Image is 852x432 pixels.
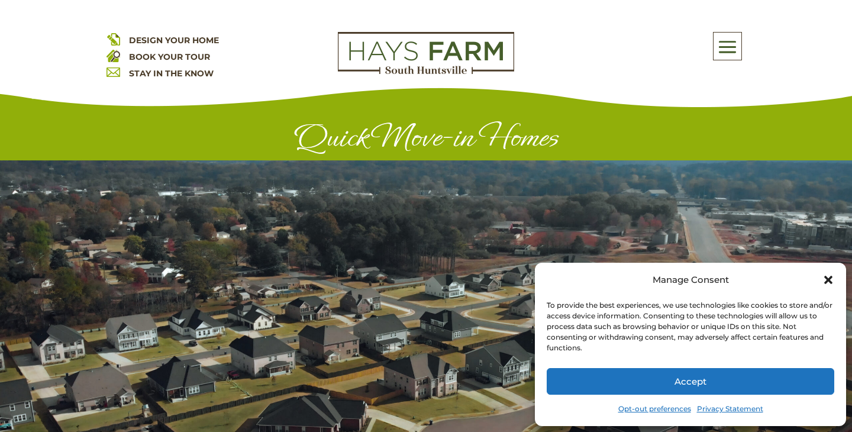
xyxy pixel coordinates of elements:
[106,120,745,160] h1: Quick Move-in Homes
[338,32,514,75] img: Logo
[547,368,834,395] button: Accept
[653,272,729,288] div: Manage Consent
[106,49,120,62] img: book your home tour
[129,51,210,62] a: BOOK YOUR TOUR
[129,68,214,79] a: STAY IN THE KNOW
[697,401,763,417] a: Privacy Statement
[338,66,514,77] a: hays farm homes huntsville development
[618,401,691,417] a: Opt-out preferences
[822,274,834,286] div: Close dialog
[547,300,833,353] div: To provide the best experiences, we use technologies like cookies to store and/or access device i...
